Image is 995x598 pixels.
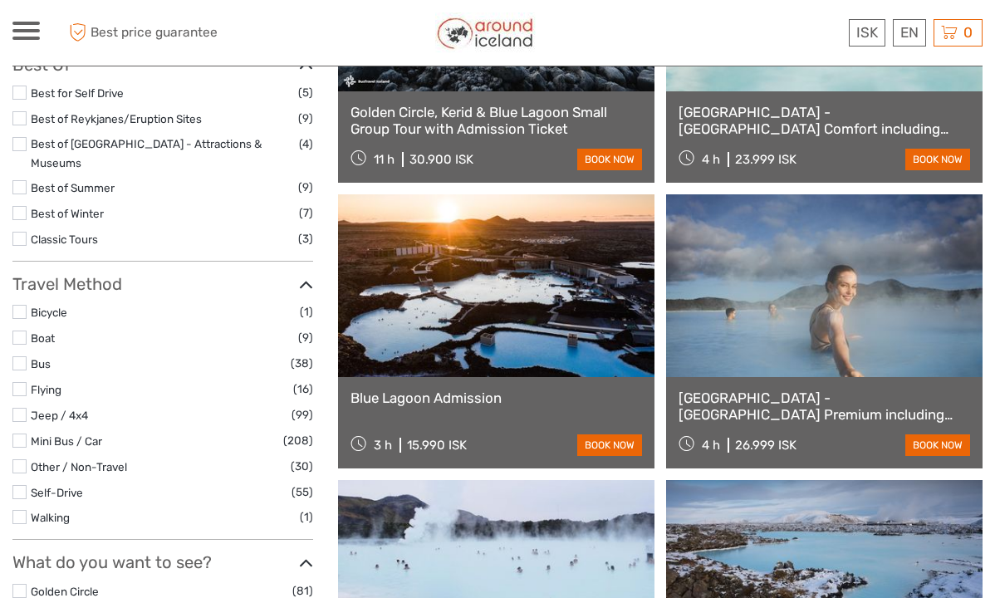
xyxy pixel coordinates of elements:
span: (1) [300,302,313,321]
a: [GEOGRAPHIC_DATA] - [GEOGRAPHIC_DATA] Premium including admission [679,390,970,424]
div: 23.999 ISK [735,152,796,167]
a: Blue Lagoon Admission [350,390,642,406]
div: EN [893,19,926,47]
span: (3) [298,229,313,248]
div: 26.999 ISK [735,438,796,453]
a: Bicycle [31,306,67,319]
span: (99) [292,405,313,424]
span: (9) [298,109,313,128]
button: Open LiveChat chat widget [191,26,211,46]
span: 11 h [374,152,395,167]
a: book now [905,149,970,170]
div: 15.990 ISK [407,438,467,453]
a: Best of [GEOGRAPHIC_DATA] - Attractions & Museums [31,137,262,169]
p: We're away right now. Please check back later! [23,29,188,42]
a: Best of Reykjanes/Eruption Sites [31,112,202,125]
span: (4) [299,135,313,154]
a: Bus [31,357,51,370]
a: Self-Drive [31,486,83,499]
a: Best of Summer [31,181,115,194]
span: (38) [291,354,313,373]
a: Classic Tours [31,233,98,246]
a: [GEOGRAPHIC_DATA] - [GEOGRAPHIC_DATA] Comfort including admission [679,104,970,138]
span: (208) [283,431,313,450]
a: Mini Bus / Car [31,434,102,448]
a: book now [577,149,642,170]
h3: What do you want to see? [12,552,313,572]
span: (9) [298,328,313,347]
span: 3 h [374,438,392,453]
a: Golden Circle [31,585,99,598]
span: (5) [298,83,313,102]
span: (55) [292,483,313,502]
div: 30.900 ISK [409,152,473,167]
a: Jeep / 4x4 [31,409,88,422]
a: book now [905,434,970,456]
a: book now [577,434,642,456]
span: (9) [298,178,313,197]
a: Best for Self Drive [31,86,124,100]
h3: Travel Method [12,274,313,294]
span: Best price guarantee [65,19,255,47]
span: (7) [299,203,313,223]
a: Boat [31,331,55,345]
span: (16) [293,380,313,399]
span: 4 h [702,152,720,167]
a: Other / Non-Travel [31,460,127,473]
span: (1) [300,507,313,527]
a: Walking [31,511,70,524]
a: Golden Circle, Kerid & Blue Lagoon Small Group Tour with Admission Ticket [350,104,642,138]
a: Best of Winter [31,207,104,220]
a: Flying [31,383,61,396]
img: Around Iceland [435,12,536,53]
span: (30) [291,457,313,476]
span: 4 h [702,438,720,453]
span: ISK [856,24,878,41]
span: 0 [961,24,975,41]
